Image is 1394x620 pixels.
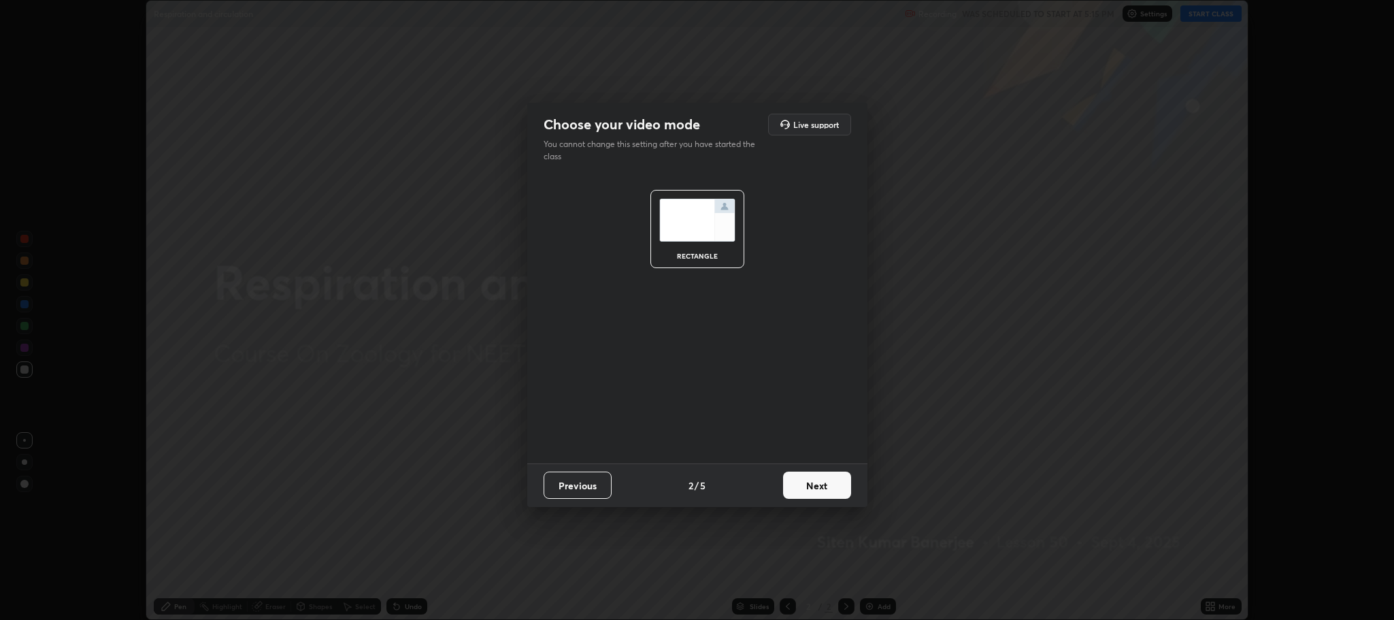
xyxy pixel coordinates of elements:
[700,478,706,493] h4: 5
[783,472,851,499] button: Next
[544,116,700,133] h2: Choose your video mode
[688,478,693,493] h4: 2
[695,478,699,493] h4: /
[544,472,612,499] button: Previous
[544,138,764,163] p: You cannot change this setting after you have started the class
[659,199,735,242] img: normalScreenIcon.ae25ed63.svg
[670,252,725,259] div: rectangle
[793,120,839,129] h5: Live support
